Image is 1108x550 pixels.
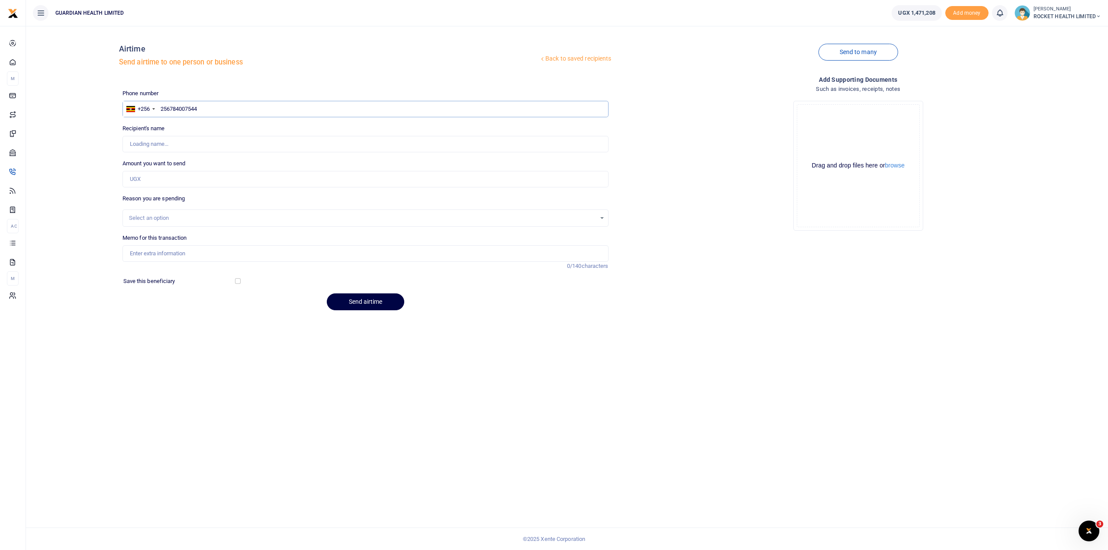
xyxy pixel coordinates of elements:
[123,277,175,286] label: Save this beneficiary
[8,10,18,16] a: logo-small logo-large logo-large
[7,271,19,286] li: M
[122,101,609,117] input: Enter phone number
[582,263,609,269] span: characters
[7,71,19,86] li: M
[122,124,165,133] label: Recipient's name
[539,51,612,67] a: Back to saved recipients
[122,245,609,262] input: Enter extra information
[52,9,127,17] span: GUARDIAN HEALTH LIMITED
[793,101,923,231] div: File Uploader
[888,5,945,21] li: Wallet ballance
[8,8,18,19] img: logo-small
[892,5,941,21] a: UGX 1,471,208
[885,162,905,168] button: browse
[1034,13,1101,20] span: ROCKET HEALTH LIMITED
[797,161,919,170] div: Drag and drop files here or
[945,6,989,20] li: Toup your wallet
[123,101,158,117] div: Uganda: +256
[122,234,187,242] label: Memo for this transaction
[1015,5,1030,21] img: profile-user
[122,136,609,152] input: Loading name...
[567,263,582,269] span: 0/140
[119,44,539,54] h4: Airtime
[7,219,19,233] li: Ac
[945,6,989,20] span: Add money
[122,171,609,187] input: UGX
[945,9,989,16] a: Add money
[119,58,539,67] h5: Send airtime to one person or business
[122,159,185,168] label: Amount you want to send
[615,84,1102,94] h4: Such as invoices, receipts, notes
[1034,6,1101,13] small: [PERSON_NAME]
[615,75,1102,84] h4: Add supporting Documents
[898,9,935,17] span: UGX 1,471,208
[818,44,898,61] a: Send to many
[138,105,150,113] div: +256
[122,89,158,98] label: Phone number
[129,214,596,222] div: Select an option
[1079,521,1099,541] iframe: Intercom live chat
[1096,521,1103,527] span: 3
[327,293,404,310] button: Send airtime
[122,194,185,203] label: Reason you are spending
[1015,5,1101,21] a: profile-user [PERSON_NAME] ROCKET HEALTH LIMITED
